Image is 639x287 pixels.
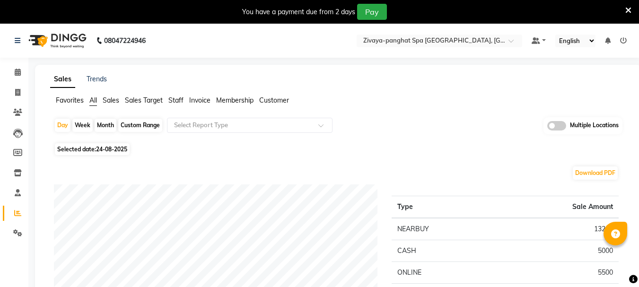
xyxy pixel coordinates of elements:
[55,143,130,155] span: Selected date:
[216,96,254,104] span: Membership
[125,96,163,104] span: Sales Target
[392,218,515,240] td: NEARBUY
[104,27,146,54] b: 08047224946
[72,119,93,132] div: Week
[96,146,127,153] span: 24-08-2025
[357,4,387,20] button: Pay
[570,121,619,130] span: Multiple Locations
[259,96,289,104] span: Customer
[189,96,210,104] span: Invoice
[515,261,619,283] td: 5500
[87,75,107,83] a: Trends
[95,119,116,132] div: Month
[515,218,619,240] td: 13295
[515,240,619,261] td: 5000
[118,119,162,132] div: Custom Range
[168,96,184,104] span: Staff
[89,96,97,104] span: All
[55,119,70,132] div: Day
[515,196,619,218] th: Sale Amount
[56,96,84,104] span: Favorites
[242,7,355,17] div: You have a payment due from 2 days
[103,96,119,104] span: Sales
[392,261,515,283] td: ONLINE
[392,196,515,218] th: Type
[573,166,618,180] button: Download PDF
[392,240,515,261] td: CASH
[599,249,630,278] iframe: chat widget
[50,71,75,88] a: Sales
[24,27,89,54] img: logo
